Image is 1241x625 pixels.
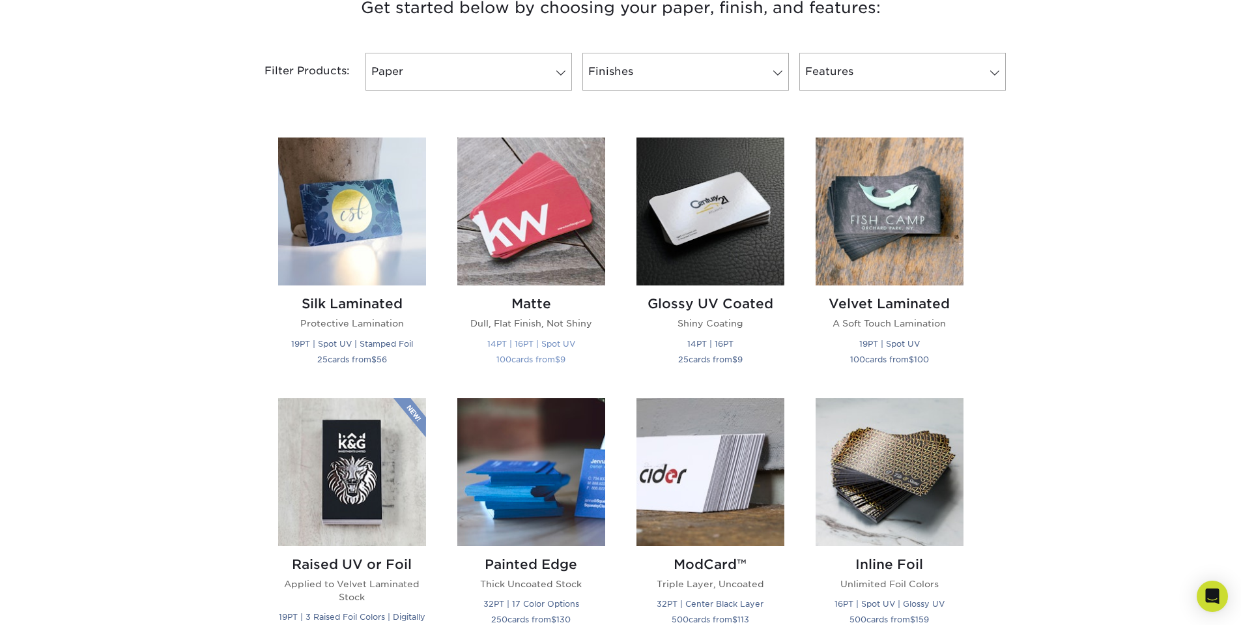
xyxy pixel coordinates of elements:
p: Shiny Coating [636,317,784,330]
p: Dull, Flat Finish, Not Shiny [457,317,605,330]
small: 14PT | 16PT | Spot UV [487,339,575,349]
img: Matte Business Cards [457,138,605,285]
a: Matte Business Cards Matte Dull, Flat Finish, Not Shiny 14PT | 16PT | Spot UV 100cards from$9 [457,138,605,382]
p: Applied to Velvet Laminated Stock [278,577,426,604]
small: cards from [672,615,749,624]
a: Features [799,53,1006,91]
a: Velvet Laminated Business Cards Velvet Laminated A Soft Touch Lamination 19PT | Spot UV 100cards ... [816,138,963,382]
h2: Silk Laminated [278,296,426,312]
small: cards from [849,615,929,624]
span: 100 [496,355,511,364]
small: cards from [496,355,565,364]
img: ModCard™ Business Cards [636,398,784,546]
span: $ [555,355,560,364]
img: Raised UV or Foil Business Cards [278,398,426,546]
div: Filter Products: [230,53,360,91]
span: $ [371,355,377,364]
small: 19PT | Spot UV [859,339,920,349]
span: $ [551,615,556,624]
a: Finishes [582,53,789,91]
h2: Painted Edge [457,557,605,572]
span: 100 [850,355,865,364]
img: Painted Edge Business Cards [457,398,605,546]
img: Inline Foil Business Cards [816,398,963,546]
span: 25 [678,355,689,364]
h2: Glossy UV Coated [636,296,784,312]
small: cards from [678,355,743,364]
h2: Raised UV or Foil [278,557,426,572]
a: Glossy UV Coated Business Cards Glossy UV Coated Shiny Coating 14PT | 16PT 25cards from$9 [636,138,784,382]
span: 9 [560,355,565,364]
small: 14PT | 16PT [687,339,734,349]
p: Unlimited Foil Colors [816,577,963,590]
div: Open Intercom Messenger [1197,581,1228,612]
span: 56 [377,355,387,364]
small: cards from [850,355,929,364]
span: 159 [915,615,929,624]
small: 32PT | 17 Color Options [483,599,579,609]
p: Protective Lamination [278,317,426,330]
h2: Matte [457,296,605,312]
span: 500 [672,615,689,624]
a: Paper [365,53,572,91]
span: 130 [556,615,571,624]
span: 113 [737,615,749,624]
a: Silk Laminated Business Cards Silk Laminated Protective Lamination 19PT | Spot UV | Stamped Foil ... [278,138,426,382]
span: $ [732,615,737,624]
small: 19PT | Spot UV | Stamped Foil [291,339,413,349]
img: Glossy UV Coated Business Cards [636,138,784,285]
img: Velvet Laminated Business Cards [816,138,963,285]
p: A Soft Touch Lamination [816,317,963,330]
h2: Inline Foil [816,557,963,572]
img: Silk Laminated Business Cards [278,138,426,285]
p: Triple Layer, Uncoated [636,577,784,590]
span: 250 [491,615,507,624]
span: $ [909,355,914,364]
small: cards from [317,355,387,364]
small: 16PT | Spot UV | Glossy UV [834,599,945,609]
span: 500 [849,615,866,624]
h2: Velvet Laminated [816,296,963,312]
span: 100 [914,355,929,364]
span: 9 [737,355,743,364]
span: 25 [317,355,328,364]
span: $ [732,355,737,364]
p: Thick Uncoated Stock [457,577,605,590]
small: cards from [491,615,571,624]
img: New Product [393,398,426,437]
small: 32PT | Center Black Layer [657,599,763,609]
h2: ModCard™ [636,557,784,572]
span: $ [910,615,915,624]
